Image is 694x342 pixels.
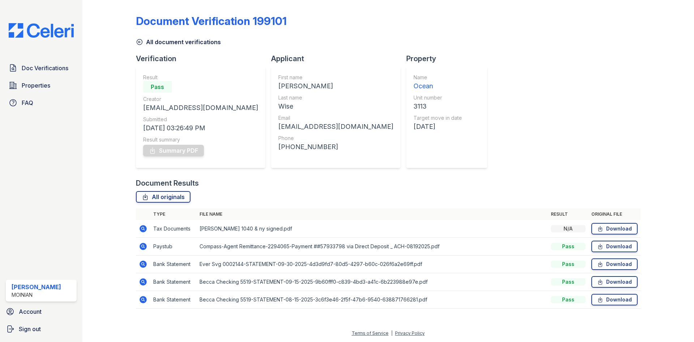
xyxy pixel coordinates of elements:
td: Bank Statement [150,256,197,273]
span: FAQ [22,98,33,107]
div: [PERSON_NAME] [12,283,61,291]
td: Ever Svg 0002144-STATEMENT-09-30-2025-4d3d9fd7-80d5-4297-b60c-026f6a2e69ff.pdf [197,256,548,273]
div: Pass [551,261,586,268]
div: [PERSON_NAME] [278,81,393,91]
img: CE_Logo_Blue-a8612792a0a2168367f1c8372b55b34899dd931a85d93a1a3d3e32e68fde9ad4.png [3,23,80,38]
span: Sign out [19,325,41,333]
div: Last name [278,94,393,101]
div: Pass [143,81,172,93]
div: Verification [136,54,271,64]
div: Pass [551,243,586,250]
a: Download [591,258,638,270]
div: Property [406,54,493,64]
div: Unit number [414,94,462,101]
th: Result [548,208,588,220]
a: Privacy Policy [395,330,425,336]
a: Terms of Service [352,330,389,336]
div: Ocean [414,81,462,91]
div: 3113 [414,101,462,111]
a: Name Ocean [414,74,462,91]
div: Wise [278,101,393,111]
td: Bank Statement [150,291,197,309]
a: Download [591,241,638,252]
span: Account [19,307,42,316]
div: Pass [551,278,586,286]
a: Properties [6,78,77,93]
a: Download [591,276,638,288]
div: [EMAIL_ADDRESS][DOMAIN_NAME] [143,103,258,113]
div: [DATE] [414,122,462,132]
div: Submitted [143,116,258,123]
div: Target move in date [414,114,462,122]
th: Type [150,208,197,220]
td: [PERSON_NAME] 1040 & ny signed.pdf [197,220,548,238]
span: Properties [22,81,50,90]
div: Name [414,74,462,81]
div: Document Verification 199101 [136,14,287,28]
a: Download [591,294,638,305]
a: Sign out [3,322,80,336]
td: Becca Checking 5519-STATEMENT-09-15-2025-9b60fff0-c839-4bd3-a41c-6b223988e97e.pdf [197,273,548,291]
a: Download [591,223,638,235]
td: Bank Statement [150,273,197,291]
div: Result [143,74,258,81]
div: [PHONE_NUMBER] [278,142,393,152]
div: Email [278,114,393,122]
div: [DATE] 03:26:49 PM [143,123,258,133]
div: Moinian [12,291,61,299]
th: Original file [588,208,641,220]
div: Applicant [271,54,406,64]
td: Tax Documents [150,220,197,238]
div: Document Results [136,178,199,188]
span: Doc Verifications [22,64,68,72]
div: N/A [551,225,586,232]
div: First name [278,74,393,81]
a: All originals [136,191,190,203]
a: All document verifications [136,38,221,46]
a: Doc Verifications [6,61,77,75]
div: Result summary [143,136,258,143]
div: Pass [551,296,586,303]
div: | [391,330,393,336]
td: Becca Checking 5519-STATEMENT-08-15-2025-3c6f3e46-2f5f-47b6-9540-638871766281.pdf [197,291,548,309]
a: FAQ [6,96,77,110]
div: [EMAIL_ADDRESS][DOMAIN_NAME] [278,122,393,132]
td: Compass-Agent Remittance-2294065-Payment ##57933798 via Direct Deposit _ ACH-08192025.pdf [197,238,548,256]
div: Creator [143,96,258,103]
td: Paystub [150,238,197,256]
a: Account [3,304,80,319]
div: Phone [278,135,393,142]
th: File name [197,208,548,220]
